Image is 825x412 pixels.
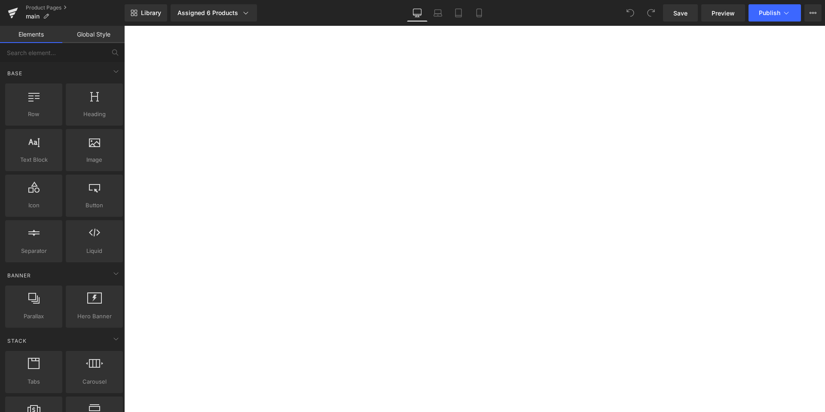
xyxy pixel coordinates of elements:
a: New Library [125,4,167,22]
span: Separator [8,246,60,255]
span: Image [68,155,120,164]
a: Desktop [407,4,428,22]
span: Banner [6,271,32,280]
span: Hero Banner [68,312,120,321]
span: Text Block [8,155,60,164]
span: Tabs [8,377,60,386]
span: Stack [6,337,27,345]
span: Save [673,9,687,18]
a: Tablet [448,4,469,22]
span: Row [8,110,60,119]
span: Icon [8,201,60,210]
button: Publish [749,4,801,22]
span: Parallax [8,312,60,321]
span: main [26,13,40,20]
span: Button [68,201,120,210]
button: Undo [622,4,639,22]
button: Redo [642,4,660,22]
span: Carousel [68,377,120,386]
span: Publish [759,9,780,16]
span: Library [141,9,161,17]
div: Assigned 6 Products [177,9,250,17]
a: Preview [701,4,745,22]
span: Liquid [68,246,120,255]
span: Heading [68,110,120,119]
a: Laptop [428,4,448,22]
a: Global Style [62,26,125,43]
a: Mobile [469,4,489,22]
a: Product Pages [26,4,125,11]
span: Preview [712,9,735,18]
span: Base [6,69,23,77]
button: More [804,4,822,22]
